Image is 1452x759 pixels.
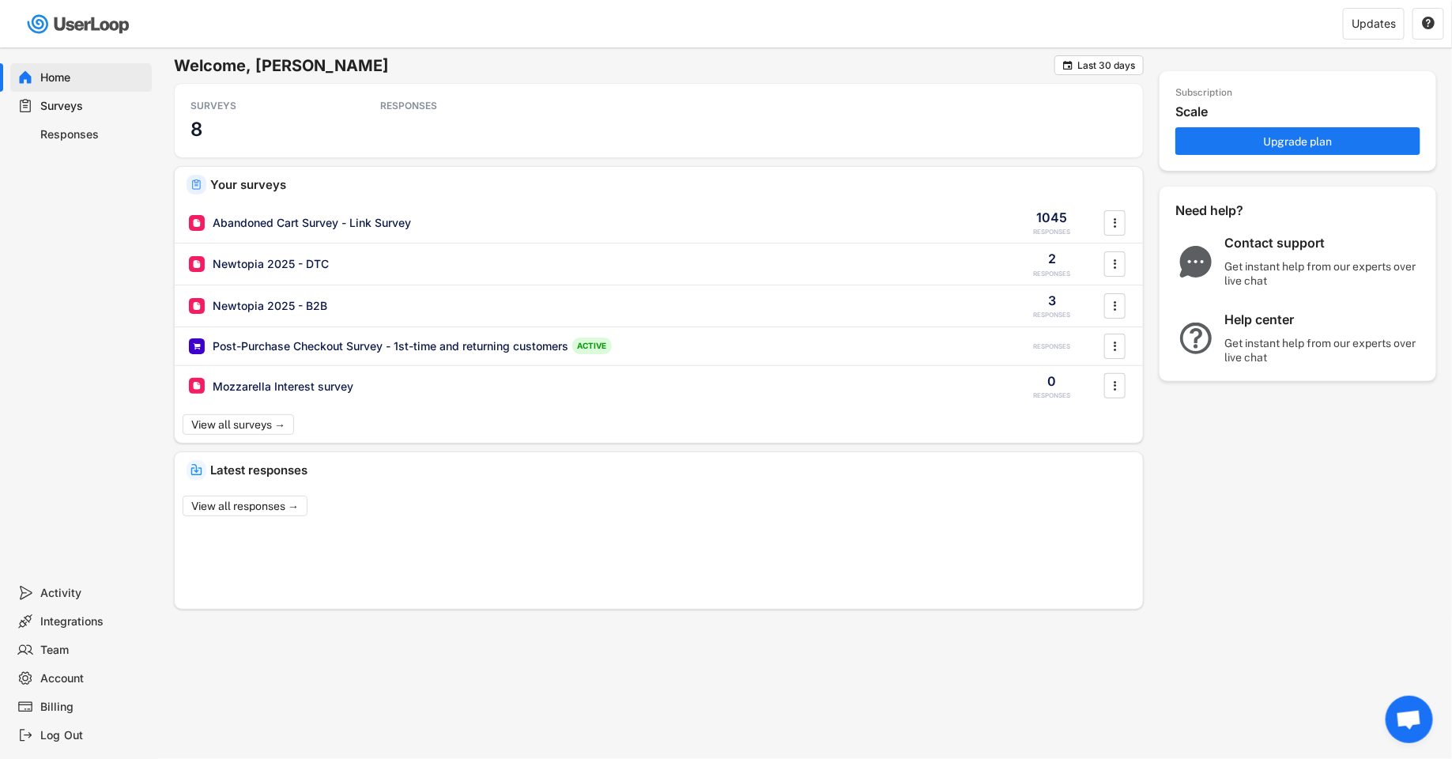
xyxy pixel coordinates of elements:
[213,379,353,395] div: Mozzarella Interest survey
[1048,292,1056,309] div: 3
[1107,252,1123,276] button: 
[1107,294,1123,318] button: 
[210,464,1131,476] div: Latest responses
[572,338,612,354] div: ACTIVE
[41,586,145,601] div: Activity
[41,614,145,629] div: Integrations
[213,298,327,314] div: Newtopia 2025 - B2B
[1077,61,1135,70] div: Last 30 days
[1062,59,1073,71] button: 
[1224,235,1422,251] div: Contact support
[190,464,202,476] img: IncomingMajor.svg
[1037,209,1068,226] div: 1045
[213,338,568,354] div: Post-Purchase Checkout Survey - 1st-time and returning customers
[190,100,333,112] div: SURVEYS
[41,728,145,743] div: Log Out
[1224,312,1422,328] div: Help center
[183,414,294,435] button: View all surveys →
[1107,211,1123,235] button: 
[1114,214,1117,231] text: 
[1063,59,1073,71] text: 
[1048,250,1056,267] div: 2
[1114,377,1117,394] text: 
[1175,202,1286,219] div: Need help?
[1107,374,1123,398] button: 
[41,643,145,658] div: Team
[41,99,145,114] div: Surveys
[380,100,522,112] div: RESPONSES
[1175,323,1216,354] img: QuestionMarkInverseMajor.svg
[1175,127,1420,155] button: Upgrade plan
[24,8,135,40] img: userloop-logo-01.svg
[41,70,145,85] div: Home
[1034,228,1071,236] div: RESPONSES
[1422,16,1435,30] text: 
[1224,259,1422,288] div: Get instant help from our experts over live chat
[1224,336,1422,364] div: Get instant help from our experts over live chat
[210,179,1131,191] div: Your surveys
[1048,372,1057,390] div: 0
[1421,17,1435,31] button: 
[1107,334,1123,358] button: 
[1386,696,1433,743] a: Open chat
[41,127,145,142] div: Responses
[174,55,1054,76] h6: Welcome, [PERSON_NAME]
[1114,255,1117,272] text: 
[1034,311,1071,319] div: RESPONSES
[1034,342,1071,351] div: RESPONSES
[1114,297,1117,314] text: 
[1175,87,1232,100] div: Subscription
[41,700,145,715] div: Billing
[183,496,307,516] button: View all responses →
[1034,391,1071,400] div: RESPONSES
[190,117,202,142] h3: 8
[1175,246,1216,278] img: ChatMajor.svg
[1175,104,1428,120] div: Scale
[213,215,411,231] div: Abandoned Cart Survey - Link Survey
[41,671,145,686] div: Account
[1352,18,1396,29] div: Updates
[1034,270,1071,278] div: RESPONSES
[1114,338,1117,354] text: 
[213,256,329,272] div: Newtopia 2025 - DTC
